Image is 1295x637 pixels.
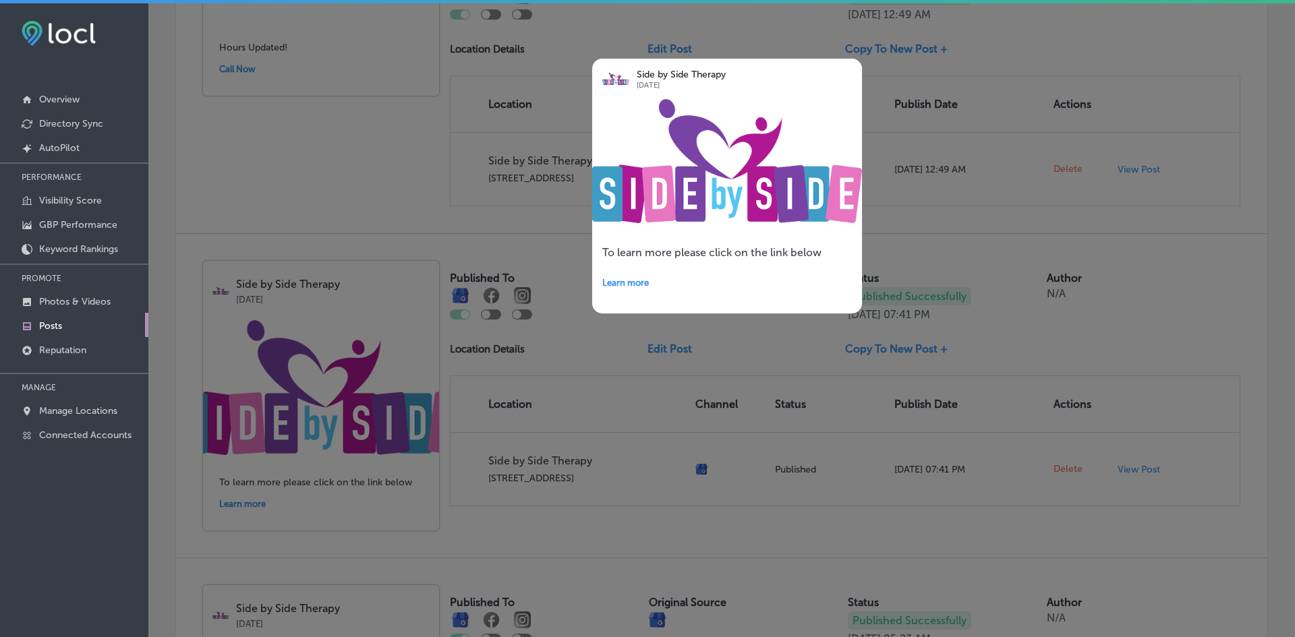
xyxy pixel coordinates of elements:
[39,219,117,231] p: GBP Performance
[602,278,649,288] span: Learn more
[39,320,62,332] p: Posts
[637,69,824,80] p: Side by Side Therapy
[39,243,118,255] p: Keyword Rankings
[22,21,96,46] img: fda3e92497d09a02dc62c9cd864e3231.png
[39,429,132,441] p: Connected Accounts
[602,65,629,92] img: logo
[39,344,86,356] p: Reputation
[39,94,80,105] p: Overview
[39,296,111,307] p: Photos & Videos
[39,142,80,154] p: AutoPilot
[39,405,117,417] p: Manage Locations
[602,269,852,297] a: Learn more
[39,195,102,206] p: Visibility Score
[602,246,852,259] h5: To learn more please click on the link below
[39,118,103,129] p: Directory Sync
[637,80,824,91] p: [DATE]
[592,99,862,223] img: 17394358208a4aa3df-cf65-4c94-b29b-ab4b42248a66_2025-02-06.png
